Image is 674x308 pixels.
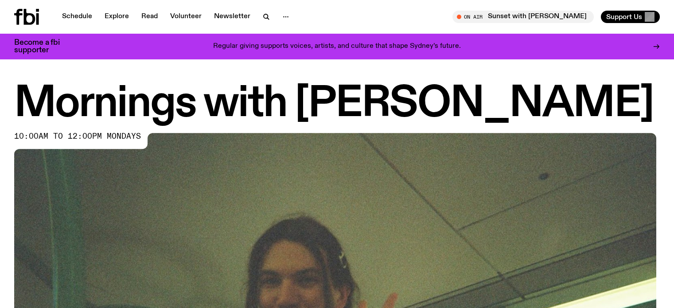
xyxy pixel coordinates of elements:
h1: Mornings with [PERSON_NAME] [14,84,660,124]
a: Newsletter [209,11,256,23]
a: Read [136,11,163,23]
h3: Become a fbi supporter [14,39,71,54]
a: Schedule [57,11,97,23]
span: 10:00am to 12:00pm mondays [14,133,141,140]
span: Support Us [606,13,642,21]
a: Volunteer [165,11,207,23]
a: Explore [99,11,134,23]
p: Regular giving supports voices, artists, and culture that shape Sydney’s future. [213,43,461,51]
button: Support Us [601,11,660,23]
button: On AirSunset with [PERSON_NAME] [452,11,594,23]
